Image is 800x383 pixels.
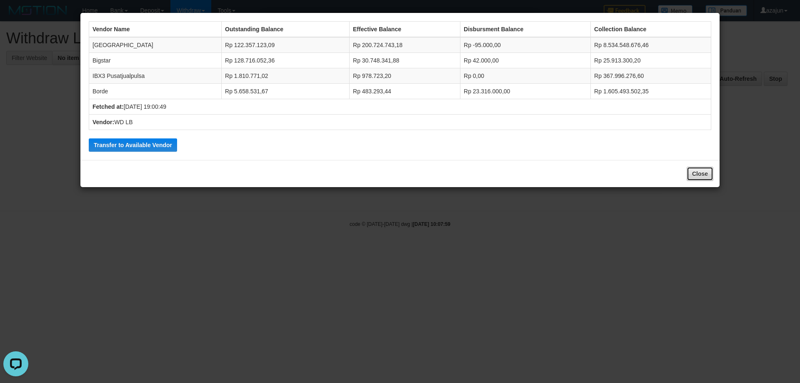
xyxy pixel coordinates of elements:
[591,53,711,68] td: Rp 25.913.300,20
[350,53,460,68] td: Rp 30.748.341,88
[591,84,711,99] td: Rp 1.605.493.502,35
[92,103,124,110] b: Fetched at:
[350,22,460,38] th: Effective Balance
[460,68,591,84] td: Rp 0,00
[89,99,711,115] td: [DATE] 19:00:49
[89,22,222,38] th: Vendor Name
[222,68,350,84] td: Rp 1.810.771,02
[222,37,350,53] td: Rp 122.357.123,09
[591,37,711,53] td: Rp 8.534.548.676,46
[460,84,591,99] td: Rp 23.316.000,00
[687,167,713,181] button: Close
[460,37,591,53] td: Rp -95.000,00
[222,22,350,38] th: Outstanding Balance
[89,37,222,53] td: [GEOGRAPHIC_DATA]
[350,84,460,99] td: Rp 483.293,44
[89,84,222,99] td: Borde
[591,68,711,84] td: Rp 367.996.276,60
[350,68,460,84] td: Rp 978.723,20
[591,22,711,38] th: Collection Balance
[222,84,350,99] td: Rp 5.658.531,67
[89,53,222,68] td: Bigstar
[92,119,114,125] b: Vendor:
[222,53,350,68] td: Rp 128.716.052,36
[460,22,591,38] th: Disbursment Balance
[89,115,711,130] td: WD LB
[350,37,460,53] td: Rp 200.724.743,18
[460,53,591,68] td: Rp 42.000,00
[89,138,177,152] button: Transfer to Available Vendor
[3,3,28,28] button: Open LiveChat chat widget
[89,68,222,84] td: IBX3 Pusatjualpulsa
